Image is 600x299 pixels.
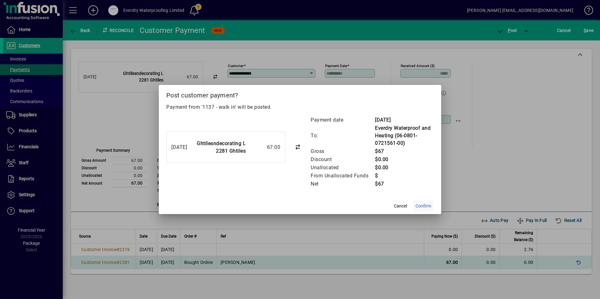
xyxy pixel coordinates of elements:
td: Gross [310,147,375,155]
td: $0.00 [375,155,434,164]
td: Payment date [310,116,375,124]
td: $0.00 [375,164,434,172]
div: 67.00 [249,144,280,151]
td: Net [310,180,375,188]
h2: Post customer payment? [159,85,441,103]
td: Discount [310,155,375,164]
div: [DATE] [171,144,191,151]
strong: Ghtilesndecorating L 2281 Ghtiles [197,140,246,154]
span: Confirm [415,203,431,209]
p: Payment from '1137 - walk in' will be posted. [166,103,434,111]
span: Cancel [394,203,407,209]
td: [DATE] [375,116,434,124]
td: $ [375,172,434,180]
td: $67 [375,147,434,155]
td: To: [310,124,375,147]
td: From Unallocated Funds [310,172,375,180]
td: $67 [375,180,434,188]
button: Cancel [390,200,410,212]
td: Unallocated [310,164,375,172]
td: Everdry Waterproof and Heating (06-0801-0721561-00) [375,124,434,147]
button: Confirm [413,200,434,212]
